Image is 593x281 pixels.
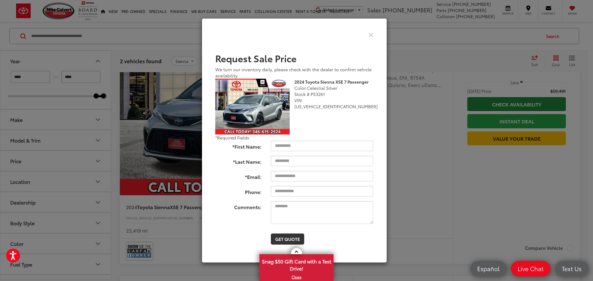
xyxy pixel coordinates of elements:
[294,103,378,110] span: [US_VEHICLE_IDENTIFICATION_NUMBER]
[470,261,506,276] a: Español
[215,66,373,79] div: We turn our inventory daily, please check with the dealer to confirm vehicle availability.
[474,265,503,272] span: Español
[368,31,373,38] button: Close
[215,134,249,141] span: *Required Fields
[511,261,550,276] a: Live Chat
[215,79,290,134] img: 2024 Toyota Sienna XSE 7 Passenger
[311,91,325,97] span: P53261
[294,79,368,85] b: 2024 Toyota Sienna XSE 7 Passenger
[307,85,337,91] span: Celestial Silver
[559,265,585,272] span: Text Us
[260,255,333,274] span: Snag $50 Gift Card with a Test Drive!
[271,233,304,245] button: Get Quote
[555,261,588,276] a: Text Us
[211,156,267,165] label: *Last Name:
[211,171,267,180] label: *Email:
[515,265,547,272] span: Live Chat
[211,201,267,211] label: Comments:
[294,97,303,103] span: VIN:
[215,53,373,63] h2: Request Sale Price
[211,141,267,150] label: *First Name:
[294,85,307,91] span: Color:
[211,186,267,196] label: Phone:
[294,91,311,97] span: Stock #:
